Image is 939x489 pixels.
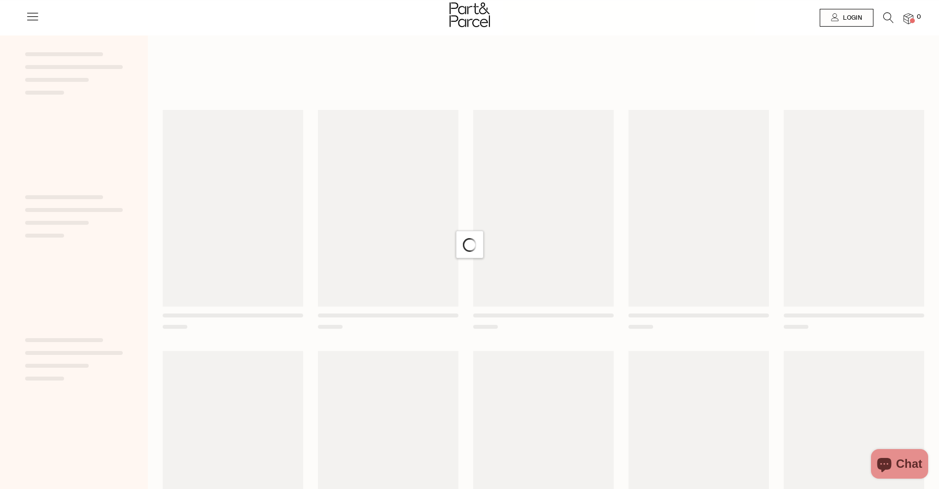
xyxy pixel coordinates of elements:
[450,2,490,27] img: Part&Parcel
[914,13,923,22] span: 0
[820,9,873,27] a: Login
[904,13,913,24] a: 0
[840,14,862,22] span: Login
[868,449,931,481] inbox-online-store-chat: Shopify online store chat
